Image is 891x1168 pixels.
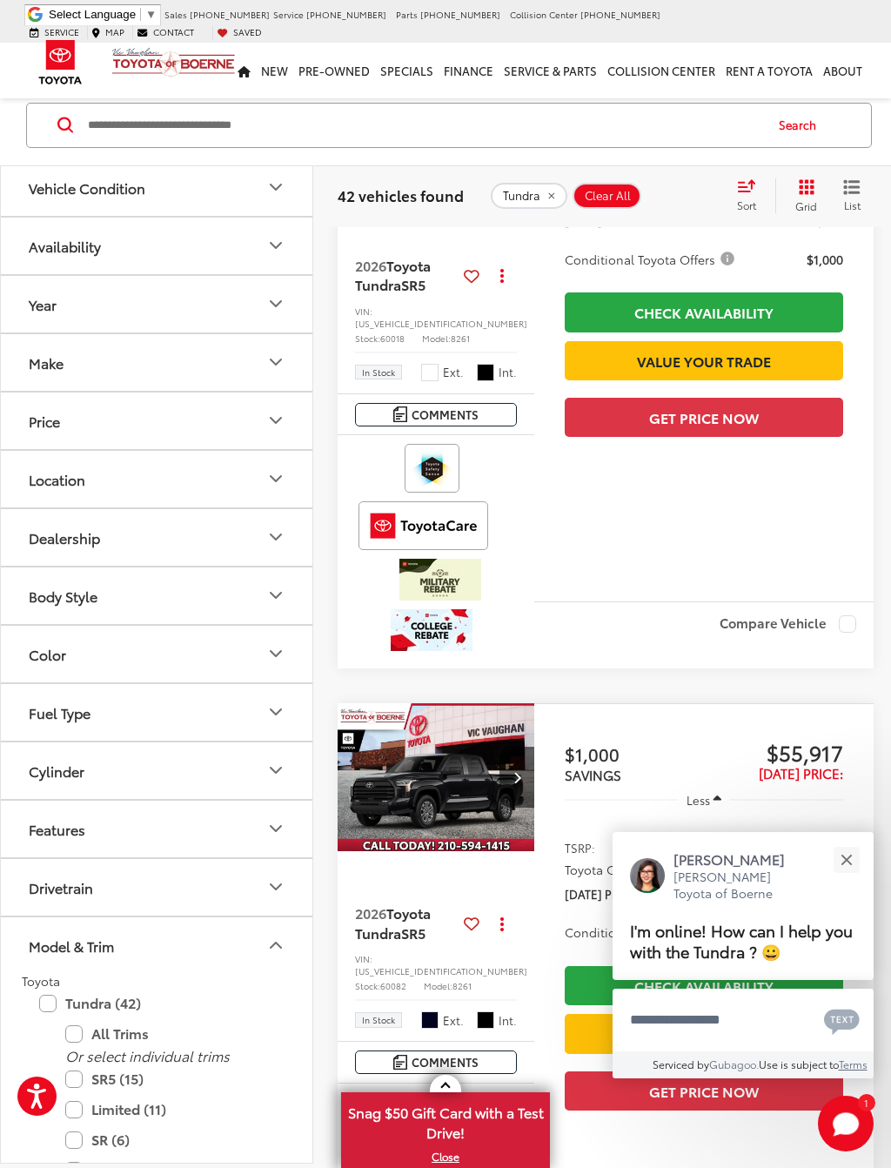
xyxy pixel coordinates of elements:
[1,392,314,448] button: PricePrice
[111,47,236,77] img: Vic Vaughan Toyota of Boerne
[29,820,85,836] div: Features
[486,260,517,291] button: Actions
[343,1094,548,1147] span: Snag $50 Gift Card with a Test Drive!
[265,643,286,664] div: Color
[452,979,472,992] span: 8261
[399,559,481,601] img: /static/brand-toyota/National_Assets/toyota-military-rebate.jpeg?height=48
[29,878,93,895] div: Drivetrain
[380,332,405,345] span: 60018
[29,470,85,487] div: Location
[843,198,861,212] span: List
[775,178,830,213] button: Grid View
[687,792,710,808] span: Less
[355,317,527,330] span: [US_VEHICLE_IDENTIFICATION_NUMBER]
[818,1096,874,1151] button: Toggle Chat Window
[293,43,375,98] a: Pre-Owned
[29,237,101,253] div: Availability
[818,1096,874,1151] svg: Start Chat
[355,305,372,318] span: VIN:
[443,1012,464,1029] span: Ext.
[65,1018,274,1049] label: All Trims
[1,275,314,332] button: YearYear
[65,1124,274,1155] label: SR (6)
[565,765,621,784] span: SAVINGS
[337,703,536,853] img: 2026 Toyota Tundra SR5
[355,952,372,965] span: VIN:
[1,916,314,973] button: Model & TrimModel & Trim
[28,34,93,91] img: Toyota
[819,1000,865,1039] button: Chat with SMS
[355,979,380,992] span: Stock:
[86,104,762,146] form: Search by Make, Model, or Keyword
[265,468,286,489] div: Location
[720,615,856,633] label: Compare Vehicle
[412,406,479,423] span: Comments
[132,26,198,38] a: Contact
[306,8,386,21] span: [PHONE_NUMBER]
[1,625,314,681] button: ColorColor
[65,1064,274,1094] label: SR5 (15)
[1,800,314,856] button: FeaturesFeatures
[29,587,97,603] div: Body Style
[65,1094,274,1124] label: Limited (11)
[1,742,314,798] button: CylinderCylinder
[265,293,286,314] div: Year
[1,217,314,273] button: AvailabilityAvailability
[1,567,314,623] button: Body StyleBody Style
[1,333,314,390] button: MakeMake
[565,251,738,268] span: Conditional Toyota Offers
[265,527,286,547] div: Dealership
[759,1057,839,1071] span: Use is subject to
[362,1016,395,1024] span: In Stock
[164,8,187,21] span: Sales
[573,183,641,209] button: Clear All
[39,988,274,1018] label: Tundra (42)
[265,818,286,839] div: Features
[362,368,395,377] span: In Stock
[29,412,60,428] div: Price
[580,8,660,21] span: [PHONE_NUMBER]
[337,703,536,851] a: 2026 Toyota Tundra SR52026 Toyota Tundra SR52026 Toyota Tundra SR52026 Toyota Tundra SR5
[265,177,286,198] div: Vehicle Condition
[265,352,286,373] div: Make
[486,908,517,938] button: Actions
[273,8,304,21] span: Service
[499,747,534,808] button: Next image
[29,645,66,661] div: Color
[380,979,406,992] span: 60082
[673,869,802,903] p: [PERSON_NAME] Toyota of Boerne
[1,683,314,740] button: Fuel TypeFuel Type
[477,1011,494,1029] span: Sx Black Fabric
[477,364,494,381] span: Sx Black Fabric
[29,936,114,953] div: Model & Trim
[355,1051,517,1074] button: Comments
[355,332,380,345] span: Stock:
[839,1057,868,1071] a: Terms
[355,256,457,295] a: 2026Toyota TundraSR5
[22,971,60,989] span: Toyota
[565,885,634,903] span: [DATE] Price:
[565,861,668,878] span: Toyota Offers:
[256,43,293,98] a: New
[503,189,540,203] span: Tundra
[439,43,499,98] a: Finance
[720,43,818,98] a: Rent a Toyota
[728,178,775,213] button: Select sort value
[65,1045,230,1065] i: Or select individual trims
[443,364,464,380] span: Ext.
[585,189,631,203] span: Clear All
[401,274,425,294] span: SR5
[653,1057,709,1071] span: Serviced by
[105,25,124,38] span: Map
[393,1055,407,1070] img: Comments
[421,364,439,381] span: Ice Cap
[391,609,472,651] img: /static/brand-toyota/National_Assets/toyota-college-grad.jpeg?height=48
[864,1098,868,1106] span: 1
[499,1012,517,1029] span: Int.
[565,292,843,332] a: Check Availability
[421,1011,439,1029] span: Midnight Black Metallic
[510,8,578,21] span: Collision Center
[153,25,194,38] span: Contact
[709,1057,759,1071] a: Gubagoo.
[265,760,286,781] div: Cylinder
